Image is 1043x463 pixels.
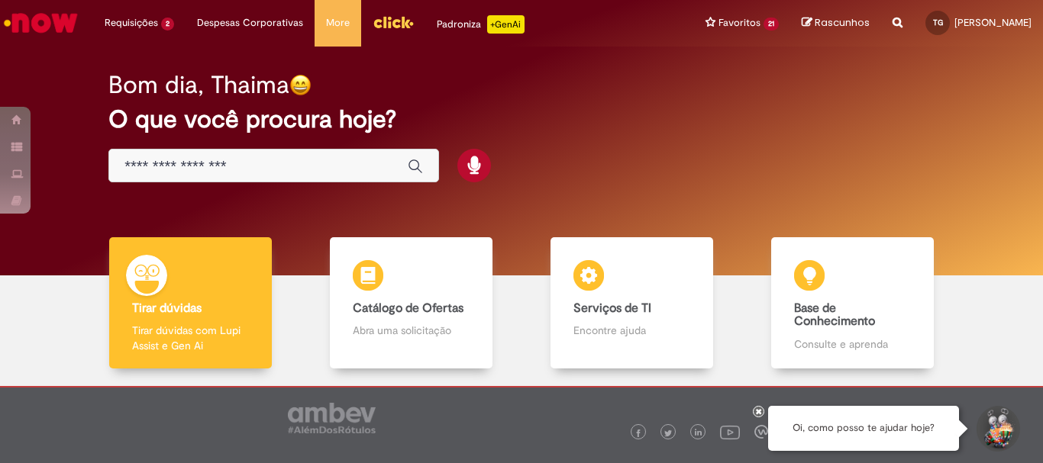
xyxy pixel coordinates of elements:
a: Serviços de TI Encontre ajuda [521,237,742,369]
p: Abra uma solicitação [353,323,469,338]
span: Rascunhos [815,15,870,30]
b: Base de Conhecimento [794,301,875,330]
button: Iniciar Conversa de Suporte [974,406,1020,452]
h2: Bom dia, Thaima [108,72,289,98]
span: [PERSON_NAME] [954,16,1032,29]
a: Tirar dúvidas Tirar dúvidas com Lupi Assist e Gen Ai [80,237,301,369]
img: ServiceNow [2,8,80,38]
b: Tirar dúvidas [132,301,202,316]
img: logo_footer_twitter.png [664,429,672,437]
span: TG [933,18,943,27]
h2: O que você procura hoje? [108,106,935,133]
span: Favoritos [718,15,760,31]
img: logo_footer_workplace.png [754,425,768,439]
div: Oi, como posso te ajudar hoje? [768,406,959,451]
span: Requisições [105,15,158,31]
p: Consulte e aprenda [794,336,910,352]
b: Catálogo de Ofertas [353,301,463,316]
p: Encontre ajuda [573,323,689,338]
img: logo_footer_facebook.png [635,429,642,437]
span: 21 [764,18,779,31]
img: logo_footer_ambev_rotulo_gray.png [288,403,376,433]
span: More [326,15,350,31]
a: Base de Conhecimento Consulte e aprenda [742,237,963,369]
p: Tirar dúvidas com Lupi Assist e Gen Ai [132,323,248,353]
span: 2 [161,18,174,31]
img: click_logo_yellow_360x200.png [373,11,414,34]
div: Padroniza [437,15,525,34]
img: happy-face.png [289,74,312,96]
img: logo_footer_youtube.png [720,422,740,442]
span: Despesas Corporativas [197,15,303,31]
img: logo_footer_linkedin.png [695,429,702,438]
b: Serviços de TI [573,301,651,316]
p: +GenAi [487,15,525,34]
a: Catálogo de Ofertas Abra uma solicitação [301,237,521,369]
a: Rascunhos [802,16,870,31]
